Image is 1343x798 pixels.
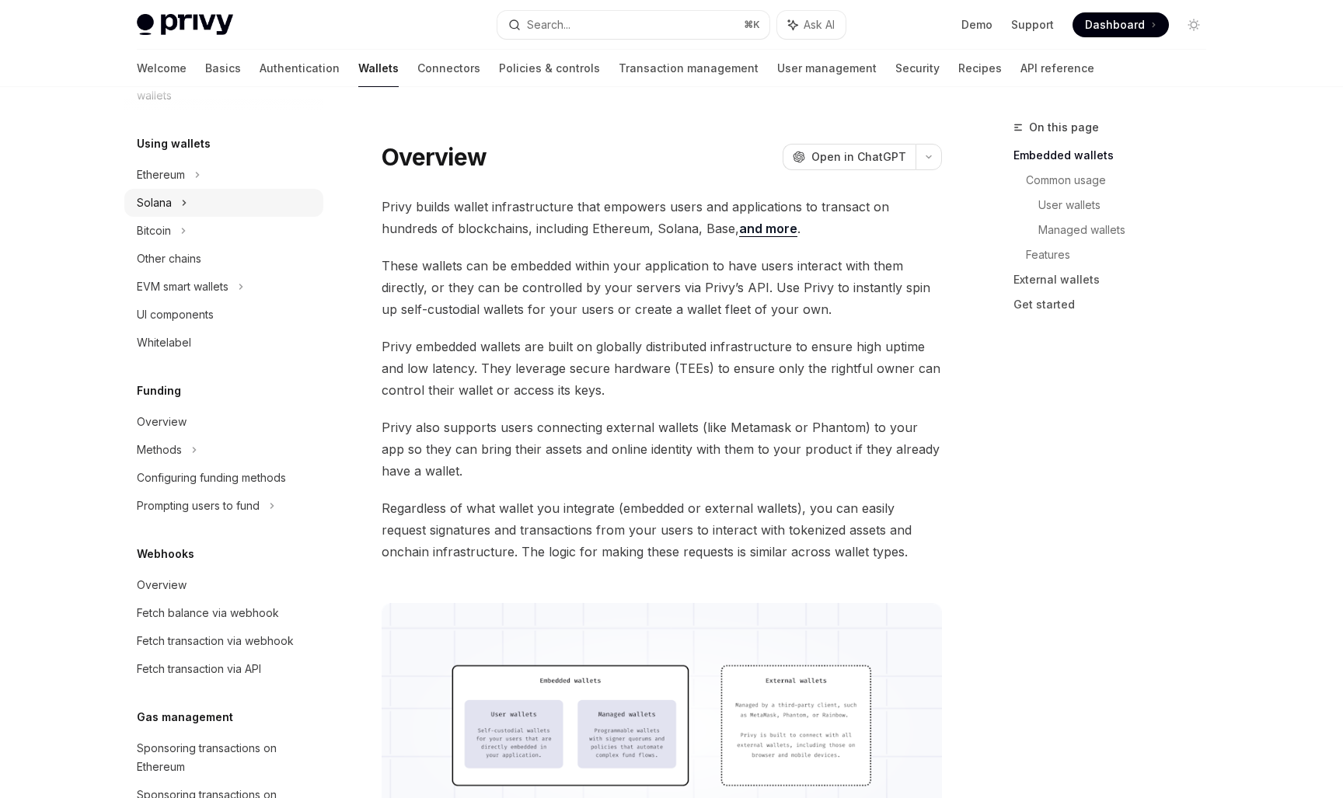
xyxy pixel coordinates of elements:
[958,50,1002,87] a: Recipes
[1011,17,1054,33] a: Support
[1026,242,1219,267] a: Features
[739,221,797,237] a: and more
[382,196,942,239] span: Privy builds wallet infrastructure that empowers users and applications to transact on hundreds o...
[124,599,323,627] a: Fetch balance via webhook
[137,708,233,727] h5: Gas management
[137,632,294,650] div: Fetch transaction via webhook
[260,50,340,87] a: Authentication
[744,19,760,31] span: ⌘ K
[1013,143,1219,168] a: Embedded wallets
[777,11,846,39] button: Ask AI
[137,739,314,776] div: Sponsoring transactions on Ethereum
[382,143,487,171] h1: Overview
[811,149,906,165] span: Open in ChatGPT
[1038,193,1219,218] a: User wallets
[382,497,942,563] span: Regardless of what wallet you integrate (embedded or external wallets), you can easily request si...
[417,50,480,87] a: Connectors
[527,16,570,34] div: Search...
[137,545,194,563] h5: Webhooks
[804,17,835,33] span: Ask AI
[124,655,323,683] a: Fetch transaction via API
[137,660,261,678] div: Fetch transaction via API
[1181,12,1206,37] button: Toggle dark mode
[499,50,600,87] a: Policies & controls
[137,441,182,459] div: Methods
[1013,292,1219,317] a: Get started
[1020,50,1094,87] a: API reference
[358,50,399,87] a: Wallets
[497,11,769,39] button: Search...⌘K
[382,255,942,320] span: These wallets can be embedded within your application to have users interact with them directly, ...
[1085,17,1145,33] span: Dashboard
[137,497,260,515] div: Prompting users to fund
[137,469,286,487] div: Configuring funding methods
[1026,168,1219,193] a: Common usage
[137,221,171,240] div: Bitcoin
[124,627,323,655] a: Fetch transaction via webhook
[382,336,942,401] span: Privy embedded wallets are built on globally distributed infrastructure to ensure high uptime and...
[124,301,323,329] a: UI components
[205,50,241,87] a: Basics
[137,166,185,184] div: Ethereum
[137,249,201,268] div: Other chains
[137,14,233,36] img: light logo
[1013,267,1219,292] a: External wallets
[137,50,187,87] a: Welcome
[137,576,187,594] div: Overview
[137,134,211,153] h5: Using wallets
[1038,218,1219,242] a: Managed wallets
[1073,12,1169,37] a: Dashboard
[137,333,191,352] div: Whitelabel
[137,305,214,324] div: UI components
[137,382,181,400] h5: Funding
[619,50,759,87] a: Transaction management
[137,277,228,296] div: EVM smart wallets
[137,193,172,212] div: Solana
[124,408,323,436] a: Overview
[137,413,187,431] div: Overview
[124,464,323,492] a: Configuring funding methods
[895,50,940,87] a: Security
[137,604,279,622] div: Fetch balance via webhook
[124,734,323,781] a: Sponsoring transactions on Ethereum
[777,50,877,87] a: User management
[124,571,323,599] a: Overview
[783,144,916,170] button: Open in ChatGPT
[1029,118,1099,137] span: On this page
[124,245,323,273] a: Other chains
[382,416,942,482] span: Privy also supports users connecting external wallets (like Metamask or Phantom) to your app so t...
[961,17,992,33] a: Demo
[124,329,323,357] a: Whitelabel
